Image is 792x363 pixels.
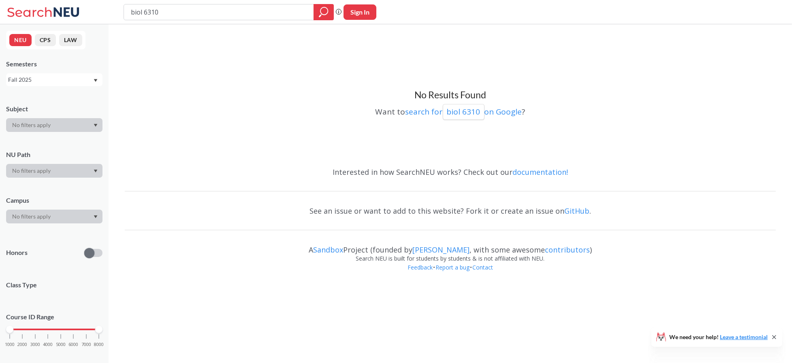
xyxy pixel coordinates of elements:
[6,248,28,257] p: Honors
[314,4,334,20] div: magnifying glass
[125,263,776,284] div: • •
[6,164,102,178] div: Dropdown arrow
[43,342,53,347] span: 4000
[30,342,40,347] span: 3000
[125,199,776,223] div: See an issue or want to add to this website? Fork it or create an issue on .
[68,342,78,347] span: 6000
[6,150,102,159] div: NU Path
[512,167,568,177] a: documentation!
[125,238,776,254] div: A Project (founded by , with some awesome )
[81,342,91,347] span: 7000
[669,334,768,340] span: We need your help!
[545,245,590,255] a: contributors
[319,6,329,18] svg: magnifying glass
[406,106,522,117] a: search forbiol 6310on Google
[56,342,66,347] span: 5000
[412,245,470,255] a: [PERSON_NAME]
[125,89,776,101] h3: No Results Found
[6,73,102,86] div: Fall 2025Dropdown arrow
[6,196,102,205] div: Campus
[59,34,82,46] button: LAW
[720,333,768,340] a: Leave a testimonial
[344,4,376,20] button: Sign In
[94,124,98,127] svg: Dropdown arrow
[6,118,102,132] div: Dropdown arrow
[435,263,470,271] a: Report a bug
[125,101,776,120] div: Want to ?
[6,59,102,68] div: Semesters
[6,312,102,322] p: Course ID Range
[94,79,98,82] svg: Dropdown arrow
[125,160,776,184] div: Interested in how SearchNEU works? Check out our
[564,206,589,216] a: GitHub
[17,342,27,347] span: 2000
[94,342,104,347] span: 8000
[472,263,493,271] a: Contact
[313,245,343,255] a: Sandbox
[8,75,93,84] div: Fall 2025
[6,280,102,289] span: Class Type
[94,215,98,219] svg: Dropdown arrow
[35,34,56,46] button: CPS
[130,5,308,19] input: Class, professor, course number, "phrase"
[407,263,433,271] a: Feedback
[125,254,776,263] div: Search NEU is built for students by students & is not affiliated with NEU.
[447,106,480,117] p: biol 6310
[6,104,102,113] div: Subject
[5,342,15,347] span: 1000
[9,34,32,46] button: NEU
[6,210,102,223] div: Dropdown arrow
[94,170,98,173] svg: Dropdown arrow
